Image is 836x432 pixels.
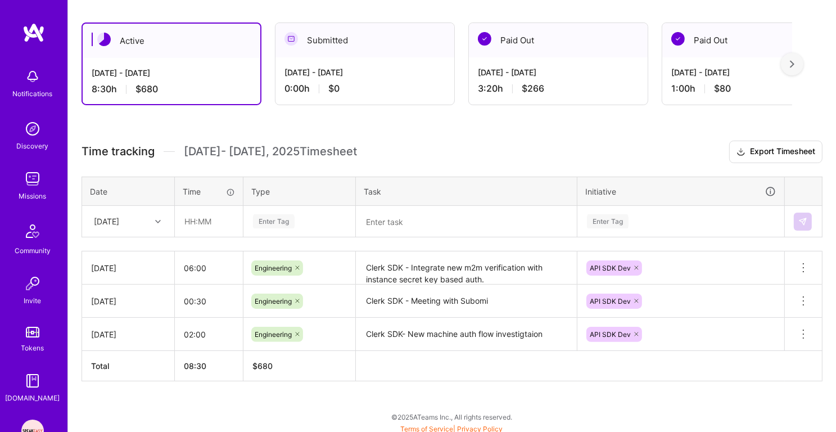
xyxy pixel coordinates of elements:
img: bell [21,65,44,88]
th: Type [243,177,356,206]
img: Active [97,33,111,46]
img: discovery [21,118,44,140]
input: HH:MM [175,286,243,316]
button: Export Timesheet [729,141,823,163]
div: Submitted [275,23,454,57]
div: Missions [19,190,47,202]
span: API SDK Dev [590,297,631,305]
div: [DATE] - [DATE] [671,66,832,78]
div: Community [15,245,51,256]
div: 8:30 h [92,83,251,95]
span: $ 680 [252,361,273,371]
textarea: Clerk SDK- New machine auth flow investigtaion [357,319,576,350]
div: Initiative [585,185,776,198]
div: Notifications [13,88,53,100]
img: Submit [798,217,807,226]
img: logo [22,22,45,43]
span: Time tracking [82,145,155,159]
input: HH:MM [175,253,243,283]
textarea: Clerk SDK - Integrate new m2m verification with instance secret key based auth. [357,253,576,283]
img: tokens [26,327,39,337]
div: Invite [24,295,42,307]
i: icon Download [736,146,745,158]
div: Time [183,186,235,197]
th: 08:30 [175,351,243,381]
img: teamwork [21,168,44,190]
input: HH:MM [175,206,242,236]
th: Date [82,177,175,206]
img: Paid Out [671,32,685,46]
span: $680 [135,83,158,95]
div: Discovery [17,140,49,152]
img: Paid Out [478,32,491,46]
img: guide book [21,370,44,392]
div: Paid Out [469,23,648,57]
img: right [790,60,794,68]
span: API SDK Dev [590,264,631,272]
input: HH:MM [175,319,243,349]
span: [DATE] - [DATE] , 2025 Timesheet [184,145,357,159]
span: $0 [328,83,340,94]
div: [DATE] [91,295,165,307]
span: Engineering [255,297,292,305]
div: [DATE] - [DATE] [92,67,251,79]
div: [DOMAIN_NAME] [6,392,60,404]
img: Invite [21,272,44,295]
textarea: Clerk SDK - Meeting with Subomi [357,286,576,317]
th: Total [82,351,175,381]
div: 1:00 h [671,83,832,94]
div: [DATE] - [DATE] [284,66,445,78]
th: Task [356,177,577,206]
div: Active [83,24,260,58]
i: icon Chevron [155,219,161,224]
span: Engineering [255,264,292,272]
img: Submitted [284,32,298,46]
div: [DATE] - [DATE] [478,66,639,78]
div: [DATE] [91,328,165,340]
div: Enter Tag [253,213,295,230]
div: [DATE] [94,215,119,227]
div: 3:20 h [478,83,639,94]
span: Engineering [255,330,292,339]
span: $80 [714,83,731,94]
div: [DATE] [91,262,165,274]
span: API SDK Dev [590,330,631,339]
div: Tokens [21,342,44,354]
div: 0:00 h [284,83,445,94]
div: Enter Tag [587,213,629,230]
span: $266 [522,83,544,94]
div: © 2025 ATeams Inc., All rights reserved. [67,403,836,431]
img: Community [19,218,46,245]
